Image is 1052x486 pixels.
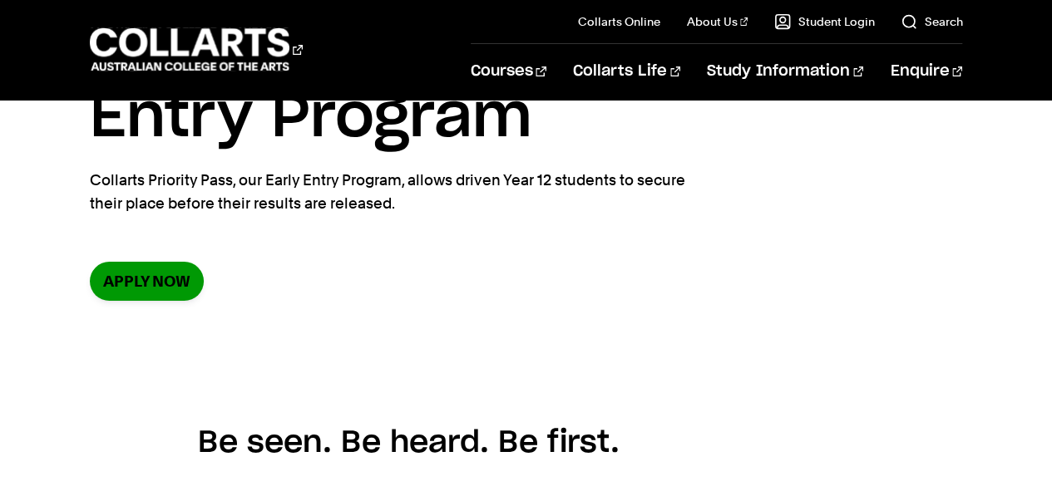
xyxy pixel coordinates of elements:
a: Student Login [774,13,874,30]
a: About Us [687,13,748,30]
div: Go to homepage [90,26,303,73]
a: Search [901,13,962,30]
a: Courses [471,44,546,99]
a: Study Information [707,44,863,99]
a: Collarts Online [578,13,660,30]
p: Collarts Priority Pass, our Early Entry Program, allows driven Year 12 students to secure their p... [90,169,697,215]
a: Apply now [90,262,204,301]
a: Collarts Life [573,44,680,99]
span: Be seen. Be heard. Be first. [198,428,620,458]
a: Enquire [890,44,962,99]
